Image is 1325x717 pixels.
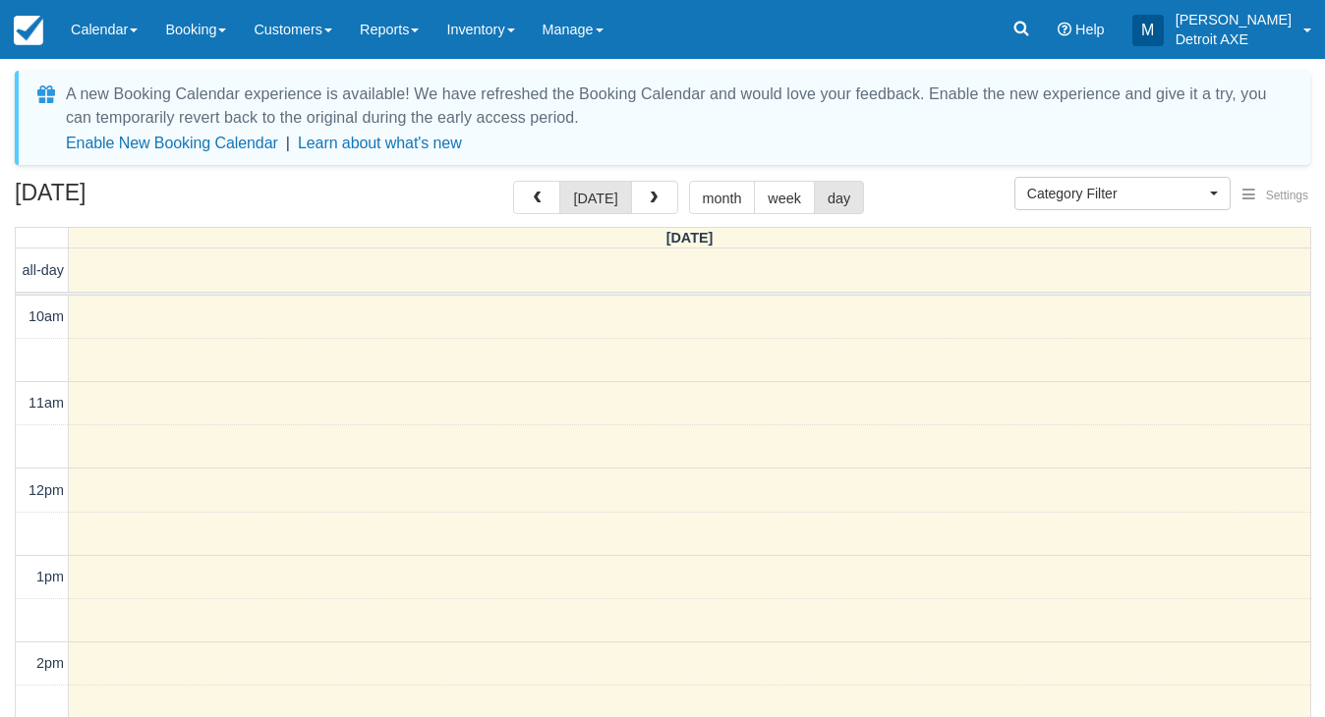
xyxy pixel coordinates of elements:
button: Enable New Booking Calendar [66,134,278,153]
h2: [DATE] [15,181,263,217]
div: M [1132,15,1164,46]
p: [PERSON_NAME] [1176,10,1292,29]
span: 2pm [36,655,64,671]
button: week [754,181,815,214]
span: | [286,135,290,151]
span: Category Filter [1027,184,1205,203]
button: month [689,181,756,214]
button: Category Filter [1014,177,1231,210]
span: Help [1075,22,1105,37]
img: checkfront-main-nav-mini-logo.png [14,16,43,45]
span: all-day [23,262,64,278]
div: A new Booking Calendar experience is available! We have refreshed the Booking Calendar and would ... [66,83,1287,130]
button: Settings [1231,182,1320,210]
button: day [814,181,864,214]
span: 12pm [29,482,64,498]
span: 11am [29,395,64,411]
span: Settings [1266,189,1308,202]
p: Detroit AXE [1176,29,1292,49]
a: Learn about what's new [298,135,462,151]
button: [DATE] [559,181,631,214]
span: 10am [29,308,64,324]
span: 1pm [36,569,64,584]
i: Help [1058,23,1071,36]
span: [DATE] [666,230,714,246]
